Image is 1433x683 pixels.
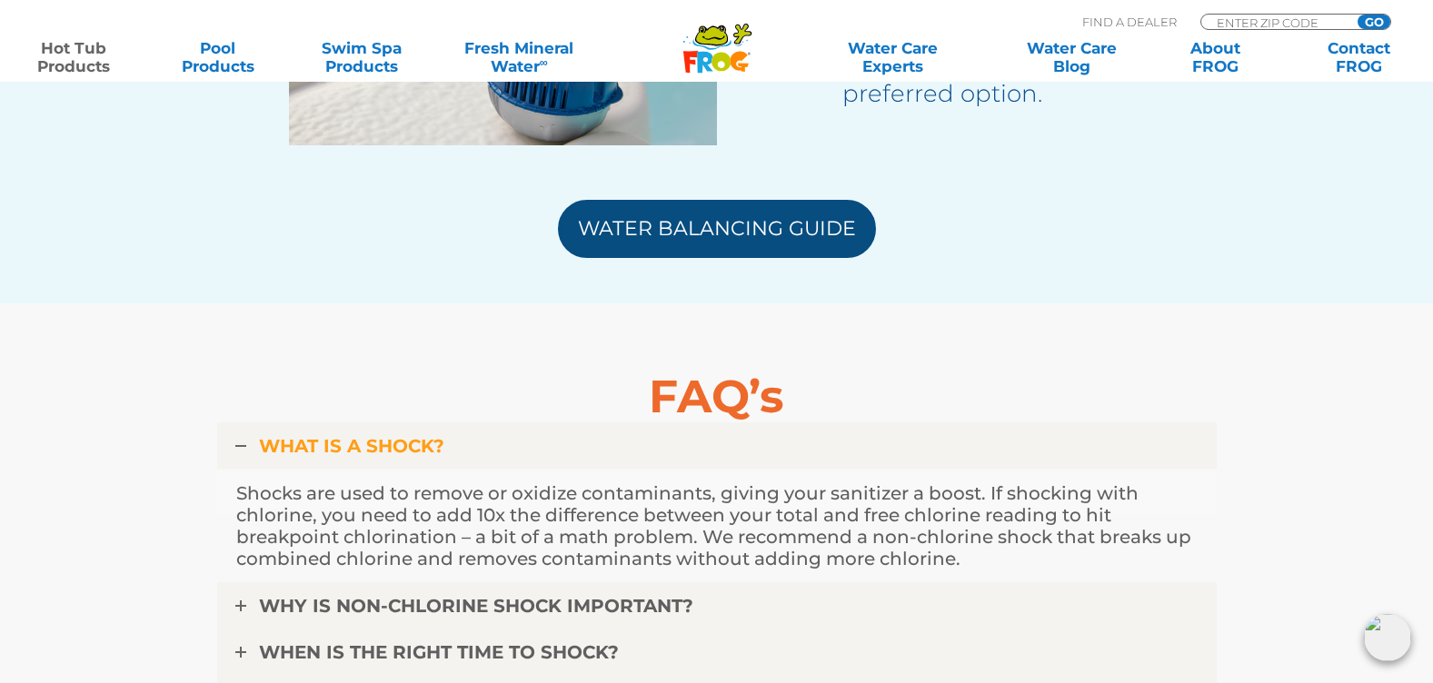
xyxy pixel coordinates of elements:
[259,435,444,457] span: WHAT IS A SHOCK?
[1364,614,1411,661] img: openIcon
[18,39,130,75] a: Hot TubProducts
[540,55,548,69] sup: ∞
[558,200,876,258] a: Water Balancing Guide
[449,39,589,75] a: Fresh MineralWater∞
[1303,39,1415,75] a: ContactFROG
[217,582,1217,629] a: WHY IS NON-CHLORINE SHOCK IMPORTANT?
[1159,39,1271,75] a: AboutFROG
[162,39,274,75] a: PoolProducts
[1358,15,1390,29] input: GO
[802,39,984,75] a: Water CareExperts
[217,371,1217,422] h5: FAQ’s
[1082,14,1177,30] p: Find A Dealer
[305,39,417,75] a: Swim SpaProducts
[1016,39,1128,75] a: Water CareBlog
[1215,15,1338,30] input: Zip Code Form
[259,595,693,617] span: WHY IS NON-CHLORINE SHOCK IMPORTANT?
[236,482,1198,569] p: Shocks are used to remove or oxidize contaminants, giving your sanitizer a boost. If shocking wit...
[259,641,619,663] span: WHEN IS THE RIGHT TIME TO SHOCK?
[217,629,1217,676] a: WHEN IS THE RIGHT TIME TO SHOCK?
[217,422,1217,470] a: WHAT IS A SHOCK?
